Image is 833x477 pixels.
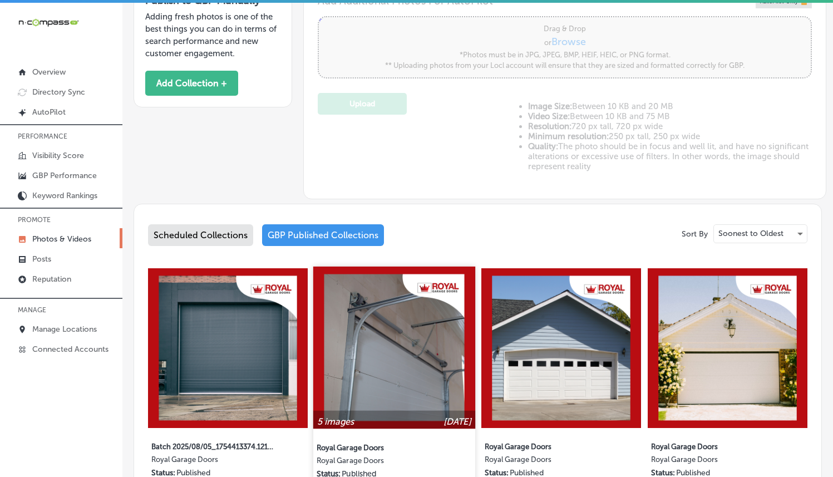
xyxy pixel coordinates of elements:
[32,234,91,244] p: Photos & Videos
[317,436,443,456] label: Royal Garage Doors
[651,455,776,468] label: Royal Garage Doors
[145,11,280,60] p: Adding fresh photos is one of the best things you can do in terms of search performance and new c...
[485,455,610,468] label: Royal Garage Doors
[151,436,277,455] label: Batch 2025/08/05_1754413374.1213236
[148,224,253,246] div: Scheduled Collections
[443,416,471,427] p: [DATE]
[151,455,277,468] label: Royal Garage Doors
[32,274,71,284] p: Reputation
[718,228,783,239] p: Soonest to Oldest
[317,456,443,469] label: Royal Garage Doors
[145,71,238,96] button: Add Collection +
[481,268,641,428] img: Collection thumbnail
[682,229,708,239] p: Sort By
[32,107,66,117] p: AutoPilot
[32,191,97,200] p: Keyword Rankings
[651,436,776,455] label: Royal Garage Doors
[262,224,384,246] div: GBP Published Collections
[32,254,51,264] p: Posts
[32,324,97,334] p: Manage Locations
[32,345,109,354] p: Connected Accounts
[313,267,475,429] img: Collection thumbnail
[32,67,66,77] p: Overview
[648,268,807,428] img: Collection thumbnail
[32,87,85,97] p: Directory Sync
[32,151,84,160] p: Visibility Score
[18,17,79,28] img: 660ab0bf-5cc7-4cb8-ba1c-48b5ae0f18e60NCTV_CLogo_TV_Black_-500x88.png
[148,268,308,428] img: Collection thumbnail
[485,436,610,455] label: Royal Garage Doors
[317,416,354,427] p: 5 images
[32,171,97,180] p: GBP Performance
[714,225,807,243] div: Soonest to Oldest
